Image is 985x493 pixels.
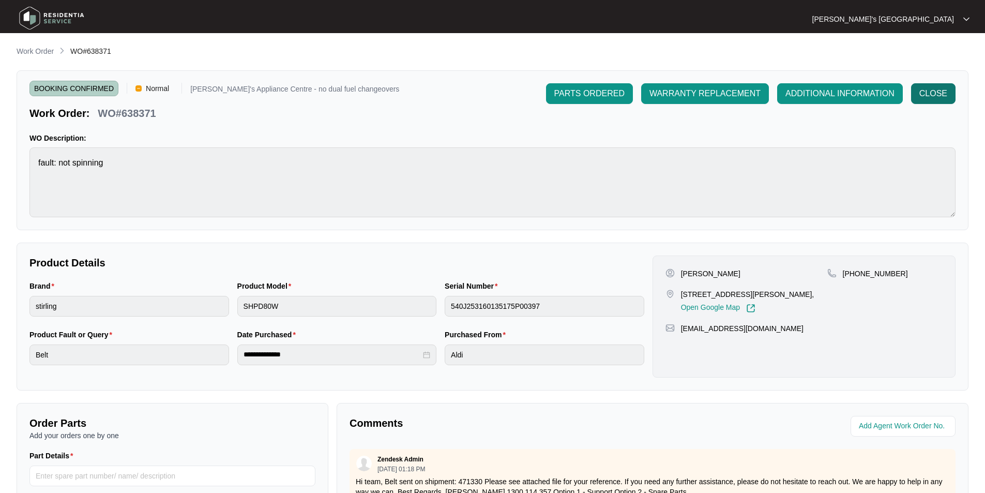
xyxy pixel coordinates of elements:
[17,46,54,56] p: Work Order
[14,46,56,57] a: Work Order
[681,268,740,279] p: [PERSON_NAME]
[29,106,89,121] p: Work Order:
[29,345,229,365] input: Product Fault or Query
[445,330,510,340] label: Purchased From
[29,430,315,441] p: Add your orders one by one
[445,345,644,365] input: Purchased From
[681,323,804,334] p: [EMAIL_ADDRESS][DOMAIN_NAME]
[190,85,399,96] p: [PERSON_NAME]'s Appliance Centre - no dual fuel changeovers
[746,304,755,313] img: Link-External
[58,47,66,55] img: chevron-right
[546,83,633,104] button: PARTS ORDERED
[98,106,156,121] p: WO#638371
[963,17,969,22] img: dropdown arrow
[827,268,837,278] img: map-pin
[859,420,949,432] input: Add Agent Work Order No.
[16,3,88,34] img: residentia service logo
[244,349,421,360] input: Date Purchased
[665,268,675,278] img: user-pin
[29,451,78,461] label: Part Details
[777,83,903,104] button: ADDITIONAL INFORMATION
[237,330,300,340] label: Date Purchased
[29,147,956,217] textarea: fault: not spinning
[29,416,315,430] p: Order Parts
[29,256,644,270] p: Product Details
[445,281,502,291] label: Serial Number
[445,296,644,317] input: Serial Number
[785,87,895,100] span: ADDITIONAL INFORMATION
[237,281,296,291] label: Product Model
[681,289,814,300] p: [STREET_ADDRESS][PERSON_NAME],
[649,87,761,100] span: WARRANTY REPLACEMENT
[142,81,173,96] span: Normal
[377,455,423,464] p: Zendesk Admin
[919,87,947,100] span: CLOSE
[911,83,956,104] button: CLOSE
[29,330,116,340] label: Product Fault or Query
[641,83,769,104] button: WARRANTY REPLACEMENT
[554,87,625,100] span: PARTS ORDERED
[356,456,372,471] img: user.svg
[70,47,111,55] span: WO#638371
[29,133,956,143] p: WO Description:
[843,268,908,279] p: [PHONE_NUMBER]
[665,289,675,298] img: map-pin
[135,85,142,92] img: Vercel Logo
[29,81,118,96] span: BOOKING CONFIRMED
[29,296,229,317] input: Brand
[812,14,954,24] p: [PERSON_NAME]'s [GEOGRAPHIC_DATA]
[665,323,675,333] img: map-pin
[377,466,425,472] p: [DATE] 01:18 PM
[29,281,58,291] label: Brand
[350,416,645,430] p: Comments
[237,296,437,317] input: Product Model
[29,466,315,486] input: Part Details
[681,304,755,313] a: Open Google Map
